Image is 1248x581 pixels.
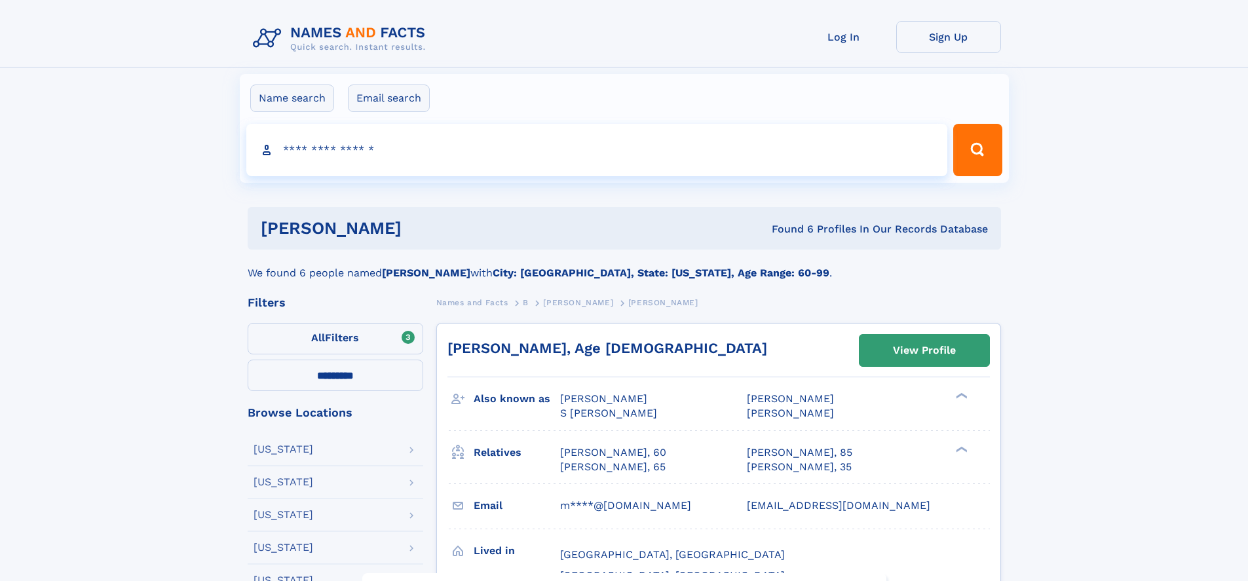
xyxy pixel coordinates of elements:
[382,267,470,279] b: [PERSON_NAME]
[248,407,423,419] div: Browse Locations
[261,220,587,236] h1: [PERSON_NAME]
[543,298,613,307] span: [PERSON_NAME]
[474,540,560,562] h3: Lived in
[953,392,968,400] div: ❯
[447,340,767,356] a: [PERSON_NAME], Age [DEMOGRAPHIC_DATA]
[543,294,613,310] a: [PERSON_NAME]
[246,124,948,176] input: search input
[953,445,968,453] div: ❯
[860,335,989,366] a: View Profile
[436,294,508,310] a: Names and Facts
[493,267,829,279] b: City: [GEOGRAPHIC_DATA], State: [US_STATE], Age Range: 60-99
[953,124,1002,176] button: Search Button
[560,392,647,405] span: [PERSON_NAME]
[248,297,423,309] div: Filters
[248,323,423,354] label: Filters
[248,250,1001,281] div: We found 6 people named with .
[311,331,325,344] span: All
[254,510,313,520] div: [US_STATE]
[586,222,988,236] div: Found 6 Profiles In Our Records Database
[248,21,436,56] img: Logo Names and Facts
[747,499,930,512] span: [EMAIL_ADDRESS][DOMAIN_NAME]
[474,388,560,410] h3: Also known as
[747,407,834,419] span: [PERSON_NAME]
[250,84,334,112] label: Name search
[747,392,834,405] span: [PERSON_NAME]
[628,298,698,307] span: [PERSON_NAME]
[791,21,896,53] a: Log In
[523,294,529,310] a: B
[474,495,560,517] h3: Email
[474,441,560,464] h3: Relatives
[896,21,1001,53] a: Sign Up
[348,84,430,112] label: Email search
[747,445,852,460] a: [PERSON_NAME], 85
[893,335,956,365] div: View Profile
[254,542,313,553] div: [US_STATE]
[560,407,657,419] span: S [PERSON_NAME]
[747,460,852,474] a: [PERSON_NAME], 35
[254,477,313,487] div: [US_STATE]
[560,548,785,561] span: [GEOGRAPHIC_DATA], [GEOGRAPHIC_DATA]
[560,460,666,474] a: [PERSON_NAME], 65
[254,444,313,455] div: [US_STATE]
[560,445,666,460] a: [PERSON_NAME], 60
[523,298,529,307] span: B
